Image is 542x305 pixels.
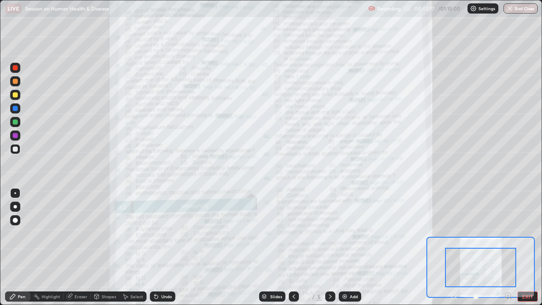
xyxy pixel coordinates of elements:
[75,294,87,299] div: Eraser
[503,3,538,14] button: End Class
[317,293,322,300] div: 5
[25,5,109,12] p: Session on Human Health & Disease
[377,6,401,12] p: Recording
[161,294,172,299] div: Undo
[41,294,60,299] div: Highlight
[478,6,495,11] p: Settings
[18,294,25,299] div: Pen
[312,294,315,299] div: /
[270,294,282,299] div: Slides
[470,5,477,12] img: class-settings-icons
[506,5,513,12] img: end-class-cross
[517,291,538,302] button: EXIT
[350,294,358,299] div: Add
[130,294,143,299] div: Select
[102,294,116,299] div: Shapes
[341,293,348,300] img: add-slide-button
[8,5,19,12] p: LIVE
[368,5,375,12] img: recording.375f2c34.svg
[302,294,311,299] div: 3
